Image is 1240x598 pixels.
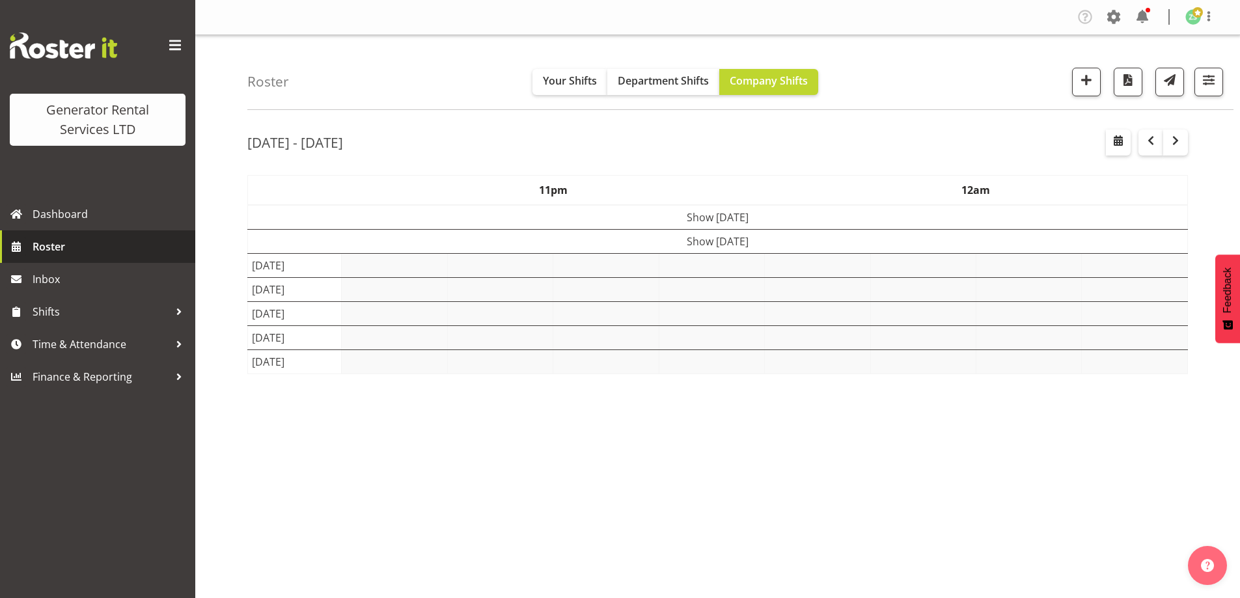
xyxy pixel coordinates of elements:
[719,69,818,95] button: Company Shifts
[1114,68,1142,96] button: Download a PDF of the roster according to the set date range.
[33,237,189,256] span: Roster
[33,204,189,224] span: Dashboard
[23,100,172,139] div: Generator Rental Services LTD
[618,74,709,88] span: Department Shifts
[247,134,343,151] h2: [DATE] - [DATE]
[248,205,1188,230] td: Show [DATE]
[247,74,289,89] h4: Roster
[730,74,808,88] span: Company Shifts
[248,253,342,277] td: [DATE]
[1215,254,1240,343] button: Feedback - Show survey
[248,325,342,349] td: [DATE]
[342,175,765,205] th: 11pm
[1185,9,1201,25] img: zach-satiu198.jpg
[10,33,117,59] img: Rosterit website logo
[1155,68,1184,96] button: Send a list of all shifts for the selected filtered period to all rostered employees.
[248,349,342,374] td: [DATE]
[1106,129,1131,156] button: Select a specific date within the roster.
[1222,267,1233,313] span: Feedback
[1194,68,1223,96] button: Filter Shifts
[532,69,607,95] button: Your Shifts
[33,334,169,354] span: Time & Attendance
[33,269,189,289] span: Inbox
[1072,68,1101,96] button: Add a new shift
[248,277,342,301] td: [DATE]
[33,367,169,387] span: Finance & Reporting
[543,74,597,88] span: Your Shifts
[248,301,342,325] td: [DATE]
[248,229,1188,253] td: Show [DATE]
[1201,559,1214,572] img: help-xxl-2.png
[607,69,719,95] button: Department Shifts
[765,175,1188,205] th: 12am
[33,302,169,321] span: Shifts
